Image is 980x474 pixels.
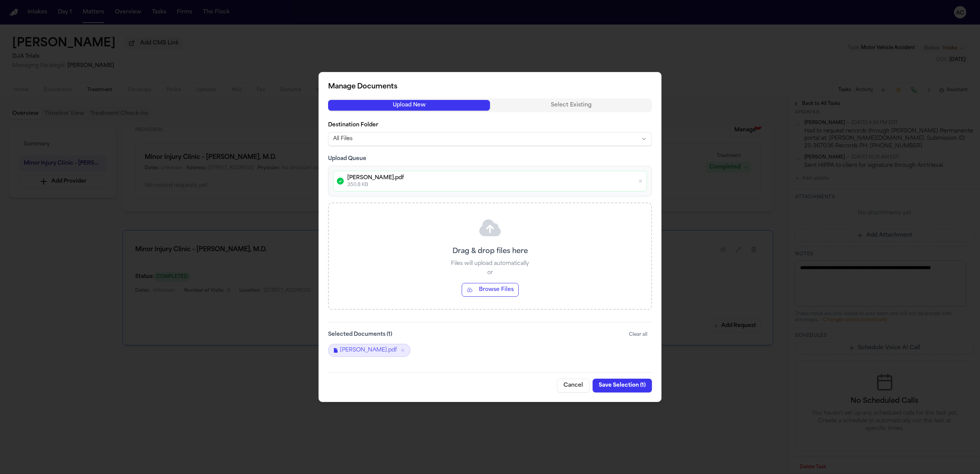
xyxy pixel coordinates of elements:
label: Destination Folder [328,121,652,129]
h3: Upload Queue [328,155,652,163]
button: Remove Aaronson, Caitlyn - HIPAA.pdf [400,348,405,353]
button: Clear all [624,329,652,341]
button: Browse Files [462,283,519,297]
p: or [487,269,493,277]
p: [PERSON_NAME].pdf [347,174,634,182]
p: Drag & drop files here [452,246,528,257]
span: [PERSON_NAME].pdf [340,347,397,354]
p: Files will upload automatically [451,260,529,268]
h2: Manage Documents [328,82,652,92]
label: Selected Documents ( 1 ) [328,331,392,338]
button: Save Selection (1) [593,379,652,392]
button: Select Existing [490,100,652,111]
button: Upload New [328,100,490,111]
button: Cancel [557,379,590,392]
p: 350.8 KB [347,182,634,188]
